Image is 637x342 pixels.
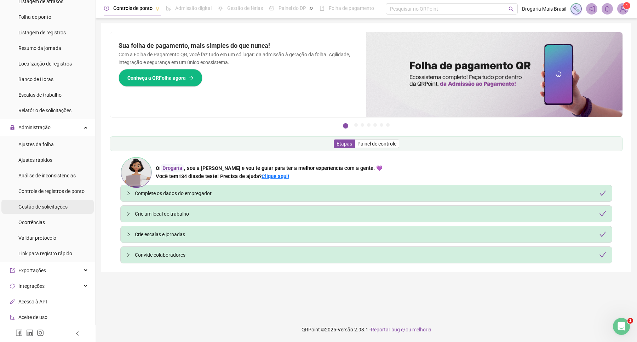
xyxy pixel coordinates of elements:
span: de teste! Precisa de ajuda? [198,173,262,179]
div: Drogaria [161,164,184,172]
span: Reportar bug e/ou melhoria [371,327,431,332]
div: Convide colaboradorescheck [121,247,612,263]
span: Versão [338,327,353,332]
span: collapsed [126,191,131,195]
button: Conheça a QRFolha agora [119,69,202,87]
span: Painel do DP [279,5,306,11]
div: Complete os dados do empregadorcheck [121,185,612,201]
span: collapsed [126,253,131,257]
span: Validar protocolo [18,235,56,241]
span: arrow-right [189,75,194,80]
span: Aceite de uso [18,314,47,320]
span: bell [604,6,610,12]
span: Conheça a QRFolha agora [127,74,186,82]
span: instagram [37,329,44,336]
span: 1 [627,318,633,324]
button: 3 [361,123,364,127]
span: Ajustes rápidos [18,157,52,163]
span: 134 [178,173,198,179]
div: Crie escalas e jornadascheck [121,226,612,243]
span: pushpin [309,6,313,11]
footer: QRPoint © 2025 - 2.93.1 - [96,317,637,342]
span: 1 [626,3,628,8]
img: ana-icon.cad42e3e8b8746aecfa2.png [120,156,152,188]
span: lock [10,125,15,130]
span: Análise de inconsistências [18,173,76,178]
span: Controle de registros de ponto [18,188,85,194]
span: Relatório de solicitações [18,108,71,113]
span: search [509,6,514,12]
span: clock-circle [104,6,109,11]
span: collapsed [126,212,131,216]
div: Crie um local de trabalho [135,210,606,218]
button: 2 [354,123,358,127]
span: Admissão digital [175,5,212,11]
span: Escalas de trabalho [18,92,62,98]
span: Ajustes da folha [18,142,54,147]
span: sync [10,284,15,289]
span: audit [10,315,15,320]
img: banner%2F8d14a306-6205-4263-8e5b-06e9a85ad873.png [366,32,622,117]
span: Listagem de registros [18,30,66,35]
span: api [10,299,15,304]
span: check [599,231,606,238]
span: linkedin [26,329,33,336]
sup: Atualize o seu contato no menu Meus Dados [623,2,630,9]
span: file-done [166,6,171,11]
span: Link para registro rápido [18,251,72,256]
span: dashboard [269,6,274,11]
p: Com a Folha de Pagamento QR, você faz tudo em um só lugar: da admissão à geração da folha. Agilid... [119,51,358,66]
img: sparkle-icon.fc2bf0ac1784a2077858766a79e2daf3.svg [572,5,580,13]
span: facebook [16,329,23,336]
span: export [10,268,15,273]
div: Convide colaboradores [135,251,606,259]
span: Localização de registros [18,61,72,67]
div: Oi , sou a [PERSON_NAME] e vou te guiar para ter a melhor experiência com a gente. 💜 [156,164,383,172]
span: Ocorrências [18,220,45,225]
iframe: Intercom live chat [613,318,630,335]
span: Banco de Horas [18,76,53,82]
span: Você tem [156,173,178,179]
button: 1 [343,123,348,129]
span: left [75,331,80,336]
img: 88033 [618,4,628,14]
span: Gestão de solicitações [18,204,68,210]
span: Folha de ponto [18,14,51,20]
span: Controle de ponto [113,5,153,11]
span: Painel de controle [357,141,396,147]
span: Administração [18,125,51,130]
span: Gestão de férias [227,5,263,11]
span: Acesso à API [18,299,47,304]
span: Etapas [337,141,352,147]
span: collapsed [126,232,131,236]
span: notification [589,6,595,12]
a: Clique aqui! [262,173,289,179]
span: check [599,210,606,217]
span: book [320,6,325,11]
div: Crie escalas e jornadas [135,230,606,238]
button: 4 [367,123,371,127]
span: check [599,190,606,197]
span: Drogaria Mais Brasil [522,5,566,13]
span: sun [218,6,223,11]
span: dias [188,173,198,179]
span: Resumo da jornada [18,45,61,51]
div: Complete os dados do empregador [135,189,606,197]
span: Folha de pagamento [329,5,374,11]
h2: Sua folha de pagamento, mais simples do que nunca! [119,41,358,51]
button: 7 [386,123,390,127]
span: Exportações [18,268,46,273]
span: pushpin [155,6,160,11]
div: Crie um local de trabalhocheck [121,206,612,222]
span: Integrações [18,283,45,289]
button: 5 [373,123,377,127]
button: 6 [380,123,383,127]
span: check [599,251,606,258]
